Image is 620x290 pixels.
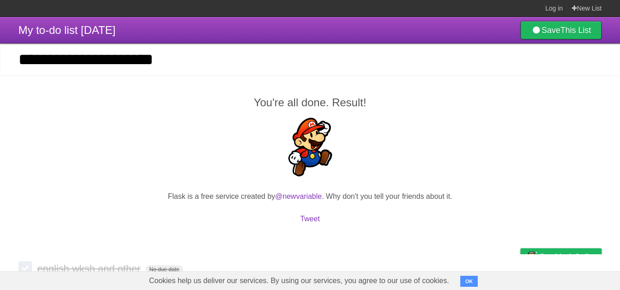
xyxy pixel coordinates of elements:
[540,249,597,265] span: Buy me a coffee
[520,248,602,265] a: Buy me a coffee
[281,118,340,176] img: Super Mario
[145,265,183,274] span: No due date
[140,272,458,290] span: Cookies help us deliver our services. By using our services, you agree to our use of cookies.
[275,192,322,200] a: @newvariable
[18,94,602,111] h2: You're all done. Result!
[560,26,591,35] b: This List
[460,276,478,287] button: OK
[525,249,537,264] img: Buy me a coffee
[18,24,116,36] span: My to-do list [DATE]
[300,215,320,223] a: Tweet
[18,191,602,202] p: Flask is a free service created by . Why don't you tell your friends about it.
[520,21,602,39] a: SaveThis List
[18,261,32,275] label: Done
[37,263,143,274] span: english wksh and other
